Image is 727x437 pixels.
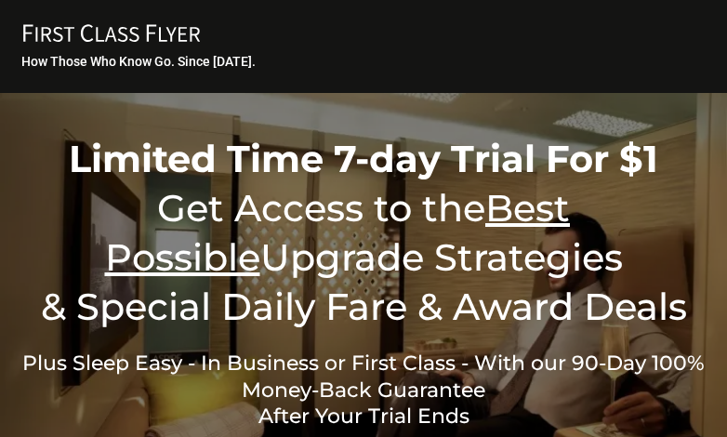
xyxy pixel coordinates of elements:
span: After Your Trial Ends [258,404,469,429]
h3: How Those Who Know Go. Since [DATE]. [21,53,708,70]
span: Plus Sleep Easy - In Business or First Class - With our 90-Day 100% Money-Back Guarantee [22,351,705,403]
span: Limited Time 7-day Trial For $1 [69,136,658,181]
span: & Special Daily Fare & Award Deals [41,284,687,329]
span: Get Access to the Upgrade Strategies [105,185,623,280]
